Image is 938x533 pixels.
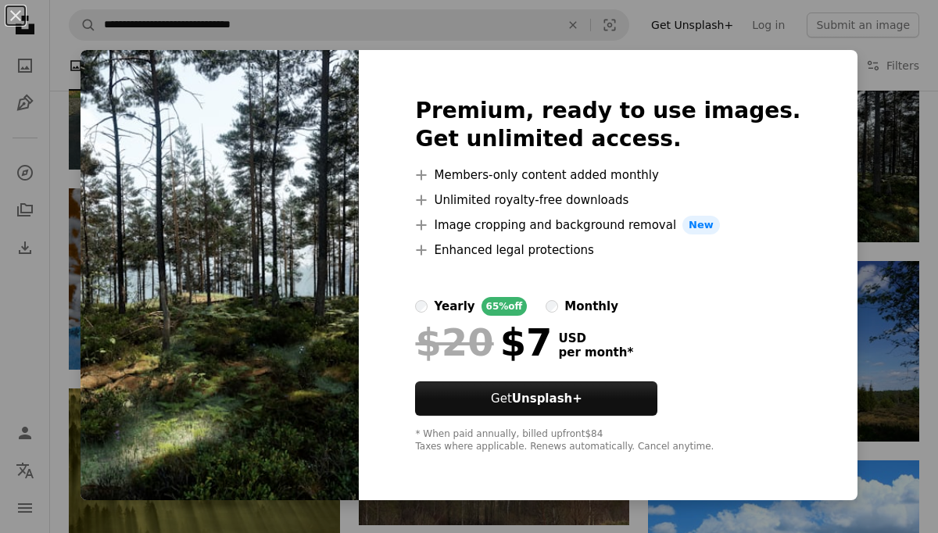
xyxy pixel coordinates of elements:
[512,392,582,406] strong: Unsplash+
[682,216,720,234] span: New
[415,322,552,363] div: $7
[415,97,800,153] h2: Premium, ready to use images. Get unlimited access.
[415,241,800,259] li: Enhanced legal protections
[558,345,633,360] span: per month *
[415,166,800,184] li: Members-only content added monthly
[546,300,558,313] input: monthly
[415,428,800,453] div: * When paid annually, billed upfront $84 Taxes where applicable. Renews automatically. Cancel any...
[415,216,800,234] li: Image cropping and background removal
[415,300,428,313] input: yearly65%off
[558,331,633,345] span: USD
[415,191,800,209] li: Unlimited royalty-free downloads
[415,381,657,416] button: GetUnsplash+
[415,322,493,363] span: $20
[564,297,618,316] div: monthly
[81,50,359,500] img: premium_photo-1672796531004-f5f8919b7ff3
[482,297,528,316] div: 65% off
[434,297,474,316] div: yearly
